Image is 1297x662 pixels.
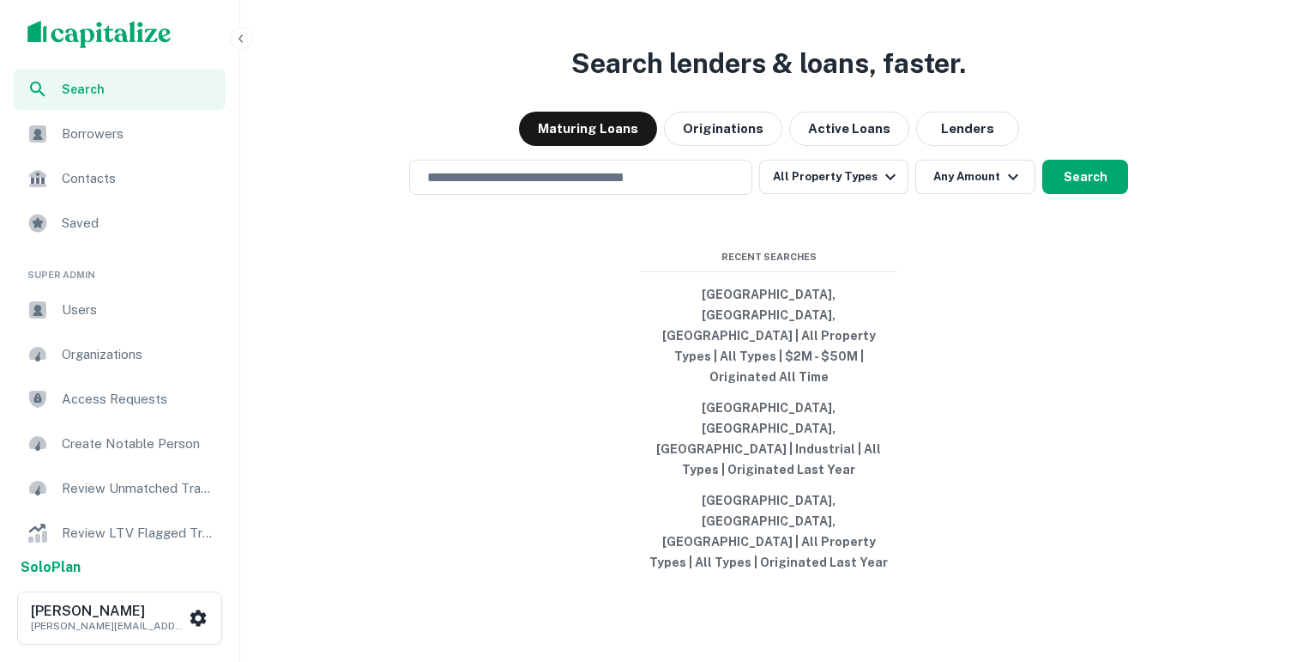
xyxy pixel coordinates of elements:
iframe: Chat Widget [1211,525,1297,607]
button: [GEOGRAPHIC_DATA], [GEOGRAPHIC_DATA], [GEOGRAPHIC_DATA] | Industrial | All Types | Originated Las... [640,392,897,485]
span: Borrowers [62,124,215,144]
button: [PERSON_NAME][PERSON_NAME][EMAIL_ADDRESS][DOMAIN_NAME] [17,592,222,645]
a: Review LTV Flagged Transactions [14,513,226,554]
img: capitalize-logo.png [27,21,172,48]
span: Saved [62,213,215,234]
a: Organizations [14,334,226,375]
span: Contacts [62,168,215,189]
a: Users [14,289,226,331]
a: Review Unmatched Transactions [14,468,226,509]
button: Active Loans [789,112,909,146]
button: Maturing Loans [519,112,657,146]
a: Borrowers [14,113,226,155]
strong: Solo Plan [21,559,81,575]
p: [PERSON_NAME][EMAIL_ADDRESS][DOMAIN_NAME] [31,618,185,634]
span: Create Notable Person [62,434,215,454]
h6: [PERSON_NAME] [31,604,185,618]
span: Recent Searches [640,250,897,264]
li: Super Admin [14,247,226,289]
span: Organizations [62,344,215,365]
a: Contacts [14,158,226,199]
button: Lenders [916,112,1019,146]
h3: Search lenders & loans, faster. [571,43,966,84]
a: Saved [14,203,226,244]
a: Access Requests [14,379,226,420]
span: Review Unmatched Transactions [62,478,215,499]
a: Search [14,69,226,110]
button: Any Amount [915,160,1035,194]
button: Originations [664,112,782,146]
span: Search [62,80,215,99]
span: Access Requests [62,389,215,410]
a: Create Notable Person [14,423,226,465]
span: Users [62,300,215,320]
a: SoloPlan [21,557,81,578]
button: [GEOGRAPHIC_DATA], [GEOGRAPHIC_DATA], [GEOGRAPHIC_DATA] | All Property Types | All Types | $2M - ... [640,279,897,392]
button: All Property Types [759,160,908,194]
button: [GEOGRAPHIC_DATA], [GEOGRAPHIC_DATA], [GEOGRAPHIC_DATA] | All Property Types | All Types | Origin... [640,485,897,578]
span: Review LTV Flagged Transactions [62,523,215,544]
button: Search [1042,160,1128,194]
